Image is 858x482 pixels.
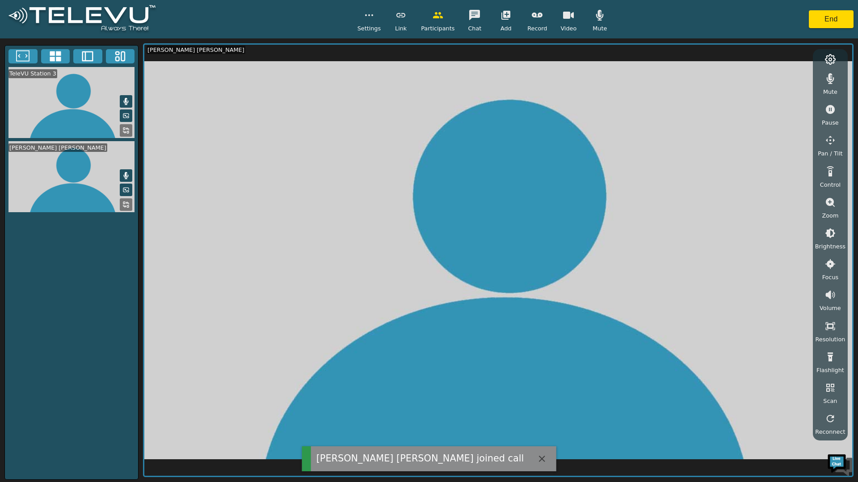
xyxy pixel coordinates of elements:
[4,3,160,36] img: logoWhite.png
[822,118,839,127] span: Pause
[822,273,839,281] span: Focus
[818,149,842,158] span: Pan / Tilt
[820,304,841,312] span: Volume
[147,46,245,54] div: [PERSON_NAME] [PERSON_NAME]
[421,24,454,33] span: Participants
[120,169,132,182] button: Mute
[120,184,132,196] button: Picture in Picture
[106,49,135,63] button: Three Window Medium
[815,242,845,251] span: Brightness
[8,49,38,63] button: Fullscreen
[395,24,407,33] span: Link
[560,24,576,33] span: Video
[822,211,838,220] span: Zoom
[500,24,512,33] span: Add
[120,109,132,122] button: Picture in Picture
[120,124,132,137] button: Replace Feed
[41,49,70,63] button: 4x4
[815,428,845,436] span: Reconnect
[527,24,547,33] span: Record
[357,24,381,33] span: Settings
[820,180,841,189] span: Control
[823,88,837,96] span: Mute
[8,69,57,78] div: TeleVU Station 3
[120,198,132,211] button: Replace Feed
[316,452,524,465] div: [PERSON_NAME] [PERSON_NAME] joined call
[73,49,102,63] button: Two Window Medium
[593,24,607,33] span: Mute
[120,95,132,108] button: Mute
[827,451,854,478] img: Chat Widget
[816,366,844,374] span: Flashlight
[815,335,845,344] span: Resolution
[823,397,837,405] span: Scan
[8,143,107,152] div: [PERSON_NAME] [PERSON_NAME]
[809,10,854,28] button: End
[468,24,481,33] span: Chat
